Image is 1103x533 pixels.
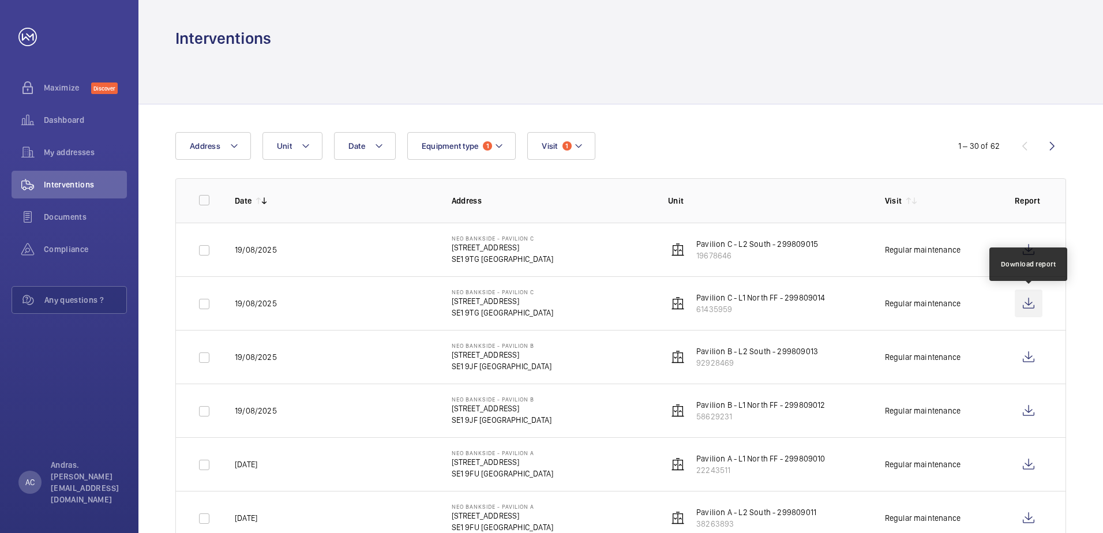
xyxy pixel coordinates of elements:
[668,195,866,207] p: Unit
[235,405,277,416] p: 19/08/2025
[696,292,826,303] p: Pavilion C - L1 North FF - 299809014
[885,195,902,207] p: Visit
[334,132,396,160] button: Date
[235,351,277,363] p: 19/08/2025
[696,518,816,530] p: 38263893
[696,357,818,369] p: 92928469
[452,253,554,265] p: SE1 9TG [GEOGRAPHIC_DATA]
[235,298,277,309] p: 19/08/2025
[696,250,818,261] p: 19678646
[671,404,685,418] img: elevator.svg
[885,351,961,363] div: Regular maintenance
[696,506,816,518] p: Pavilion A - L2 South - 299809011
[885,405,961,416] div: Regular maintenance
[262,132,322,160] button: Unit
[348,141,365,151] span: Date
[885,512,961,524] div: Regular maintenance
[235,244,277,256] p: 19/08/2025
[958,140,1000,152] div: 1 – 30 of 62
[235,459,257,470] p: [DATE]
[452,503,554,510] p: Neo Bankside - Pavilion A
[452,521,554,533] p: SE1 9FU [GEOGRAPHIC_DATA]
[671,243,685,257] img: elevator.svg
[671,457,685,471] img: elevator.svg
[452,468,554,479] p: SE1 9FU [GEOGRAPHIC_DATA]
[277,141,292,151] span: Unit
[696,399,826,411] p: Pavilion B - L1 North FF - 299809012
[235,195,252,207] p: Date
[696,464,826,476] p: 22243511
[44,243,127,255] span: Compliance
[542,141,557,151] span: Visit
[452,403,552,414] p: [STREET_ADDRESS]
[885,244,961,256] div: Regular maintenance
[452,414,552,426] p: SE1 9JF [GEOGRAPHIC_DATA]
[885,298,961,309] div: Regular maintenance
[51,459,120,505] p: Andras. [PERSON_NAME][EMAIL_ADDRESS][DOMAIN_NAME]
[452,295,554,307] p: [STREET_ADDRESS]
[190,141,220,151] span: Address
[696,411,826,422] p: 58629231
[44,82,91,93] span: Maximize
[452,235,554,242] p: Neo Bankside - Pavilion C
[175,132,251,160] button: Address
[235,512,257,524] p: [DATE]
[671,511,685,525] img: elevator.svg
[407,132,516,160] button: Equipment type1
[452,288,554,295] p: Neo Bankside - Pavilion C
[696,238,818,250] p: Pavilion C - L2 South - 299809015
[527,132,595,160] button: Visit1
[44,179,127,190] span: Interventions
[44,294,126,306] span: Any questions ?
[696,453,826,464] p: Pavilion A - L1 North FF - 299809010
[44,211,127,223] span: Documents
[1015,195,1042,207] p: Report
[452,361,552,372] p: SE1 9JF [GEOGRAPHIC_DATA]
[452,195,650,207] p: Address
[452,342,552,349] p: Neo Bankside - Pavilion B
[175,28,271,49] h1: Interventions
[452,242,554,253] p: [STREET_ADDRESS]
[25,476,35,488] p: AC
[44,114,127,126] span: Dashboard
[452,449,554,456] p: Neo Bankside - Pavilion A
[1001,259,1056,269] div: Download report
[422,141,479,151] span: Equipment type
[885,459,961,470] div: Regular maintenance
[483,141,492,151] span: 1
[452,396,552,403] p: Neo Bankside - Pavilion B
[44,147,127,158] span: My addresses
[91,82,118,94] span: Discover
[452,510,554,521] p: [STREET_ADDRESS]
[671,296,685,310] img: elevator.svg
[452,456,554,468] p: [STREET_ADDRESS]
[452,307,554,318] p: SE1 9TG [GEOGRAPHIC_DATA]
[562,141,572,151] span: 1
[671,350,685,364] img: elevator.svg
[696,346,818,357] p: Pavilion B - L2 South - 299809013
[696,303,826,315] p: 61435959
[452,349,552,361] p: [STREET_ADDRESS]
